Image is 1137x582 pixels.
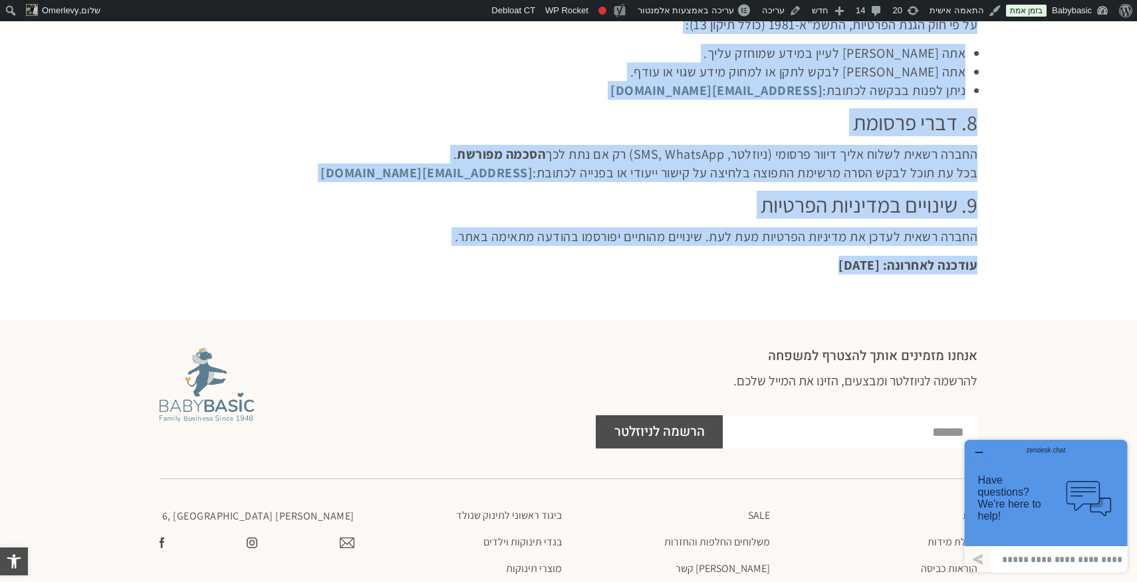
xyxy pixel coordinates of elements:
a: מוצרי תינוקות [368,562,563,575]
form: Footer NLTR Form [596,415,977,448]
h2: אנחנו מזמינים אותך להצטרף למשפחה [596,347,977,365]
a: משלוחים החלפות והחזרות [575,535,770,549]
p: [PERSON_NAME] 6, [GEOGRAPHIC_DATA] [160,509,354,524]
a: בזמן אמת [1006,5,1047,17]
h2: 8. דברי פרסומת [160,110,977,135]
img: צפו בעמוד שלנו באינסטגרם [247,537,257,548]
span: הרשמה לניוזלטר [614,415,705,448]
strong: עודכנה לאחרונה: [DATE] [838,256,977,274]
a: [EMAIL_ADDRESS][DOMAIN_NAME] [610,82,822,99]
p: אתה [PERSON_NAME] לעיין במידע שמוחזק עליך. [160,44,965,62]
p: על פי חוק הגנת הפרטיות, התשמ"א-1981 (כולל תיקון 13): [160,15,977,34]
a: SALE [575,509,770,522]
p: אתה [PERSON_NAME] לבקש לתקן או למחוק מידע שגוי או עודף. [160,62,965,81]
a: [PERSON_NAME] קשר [575,562,770,575]
span: עריכה באמצעות אלמנטור [638,5,734,15]
button: הרשמה לניוזלטר [596,415,723,448]
a: הוראות כביסה [783,562,978,575]
a: טבלת מידות [783,535,978,549]
a: בית [783,509,978,522]
p: החברה רשאית לעדכן את מדיניות הפרטיות מעת לעת. שינויים מהותיים יפורסמו בהודעה מתאימה באתר. [160,227,977,246]
div: ביטוי מפתח לא הוגדר [598,7,606,15]
img: צרו קשר עם בייבי בייסיק במייל [340,537,354,548]
a: בגדי תינוקות וילדים [368,535,563,549]
a: ביגוד ראשוני לתינוק שנולד [368,509,563,522]
iframe: פותח יישומון שאפשר לשוחח בו בצ'אט עם אחד הנציגים שלנו [959,435,1132,577]
p: ניתן לפנות בבקשה לכתובת: [160,81,965,100]
strong: הסכמה מפורשת [457,145,545,163]
img: Baby Basic מבית אריה בגדים לתינוקות [160,347,254,421]
p: החברה רשאית לשלוח אליך דיוור פרסומי (ניוזלטר, SMS, WhatsApp) רק אם נתת לכך . בכל עת תוכל לבקש הסר... [160,145,977,182]
a: [EMAIL_ADDRESS][DOMAIN_NAME] [320,164,533,181]
h3: להרשמה לניוזלטר ומבצעים, הזינו את המייל שלכם. [596,371,977,409]
img: עשו לנו לייק בפייסבוק [160,537,164,548]
h2: 9. שינויים במדיניות הפרטיות [160,192,977,217]
span: Omerlevy [42,5,79,15]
